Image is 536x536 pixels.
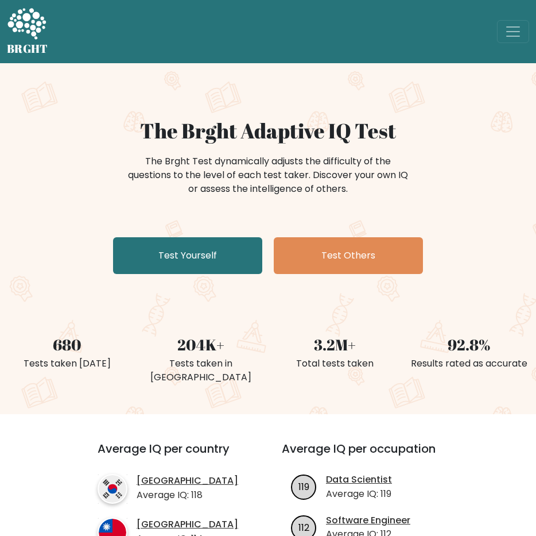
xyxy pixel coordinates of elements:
[137,488,238,502] p: Average IQ: 118
[298,480,309,493] text: 119
[7,5,48,59] a: BRGHT
[7,334,127,357] div: 680
[282,442,452,469] h3: Average IQ per occupation
[7,118,529,143] h1: The Brght Adaptive IQ Test
[409,357,530,371] div: Results rated as accurate
[326,487,392,501] p: Average IQ: 119
[409,334,530,357] div: 92.8%
[275,334,395,357] div: 3.2M+
[7,357,127,371] div: Tests taken [DATE]
[137,475,238,487] a: [GEOGRAPHIC_DATA]
[275,357,395,371] div: Total tests taken
[137,519,238,531] a: [GEOGRAPHIC_DATA]
[7,42,48,56] h5: BRGHT
[274,237,423,274] a: Test Others
[98,442,240,469] h3: Average IQ per country
[326,515,410,527] a: Software Engineer
[298,520,309,534] text: 112
[125,155,411,196] div: The Brght Test dynamically adjusts the difficulty of the questions to the level of each test take...
[141,357,262,384] div: Tests taken in [GEOGRAPHIC_DATA]
[326,474,392,486] a: Data Scientist
[141,334,262,357] div: 204K+
[113,237,262,274] a: Test Yourself
[497,20,529,43] button: Toggle navigation
[98,474,127,504] img: country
